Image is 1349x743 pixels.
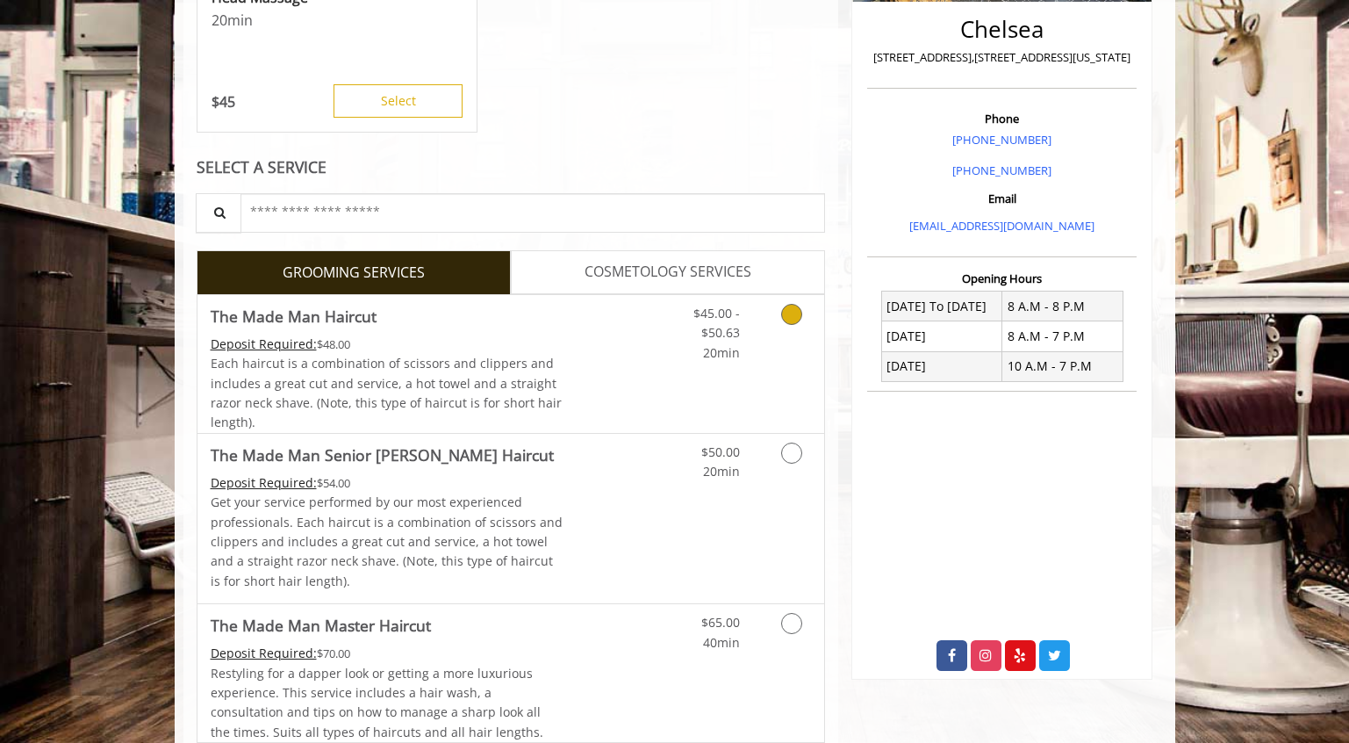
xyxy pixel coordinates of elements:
[196,193,241,233] button: Service Search
[211,493,563,591] p: Get your service performed by our most experienced professionals. Each haircut is a combination o...
[227,11,253,30] span: min
[909,218,1094,234] a: [EMAIL_ADDRESS][DOMAIN_NAME]
[872,17,1132,42] h2: Chelsea
[334,84,463,118] button: Select
[212,92,219,112] span: $
[211,335,317,352] span: This service needs some Advance to be paid before we block your appointment
[1002,351,1123,381] td: 10 A.M - 7 P.M
[701,614,740,631] span: $65.00
[211,644,563,663] div: $70.00
[703,344,740,361] span: 20min
[211,473,563,493] div: $54.00
[872,192,1132,205] h3: Email
[703,463,740,480] span: 20min
[701,444,740,460] span: $50.00
[197,159,826,176] div: SELECT A SERVICE
[211,613,431,638] b: The Made Man Master Haircut
[211,474,317,491] span: This service needs some Advance to be paid before we block your appointment
[211,443,554,467] b: The Made Man Senior [PERSON_NAME] Haircut
[211,304,377,328] b: The Made Man Haircut
[1002,321,1123,351] td: 8 A.M - 7 P.M
[867,272,1137,285] h3: Opening Hours
[211,665,543,740] span: Restyling for a dapper look or getting a more luxurious experience. This service includes a hair ...
[872,112,1132,125] h3: Phone
[211,335,563,354] div: $48.00
[212,11,463,30] p: 20
[872,48,1132,67] p: [STREET_ADDRESS],[STREET_ADDRESS][US_STATE]
[881,292,1002,321] td: [DATE] To [DATE]
[585,261,751,284] span: COSMETOLOGY SERVICES
[1002,292,1123,321] td: 8 A.M - 8 P.M
[952,132,1051,148] a: [PHONE_NUMBER]
[283,262,425,285] span: GROOMING SERVICES
[211,645,317,661] span: This service needs some Advance to be paid before we block your appointment
[881,351,1002,381] td: [DATE]
[881,321,1002,351] td: [DATE]
[212,92,235,112] p: 45
[952,162,1051,178] a: [PHONE_NUMBER]
[693,305,740,341] span: $45.00 - $50.63
[703,634,740,651] span: 40min
[211,355,562,430] span: Each haircut is a combination of scissors and clippers and includes a great cut and service, a ho...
